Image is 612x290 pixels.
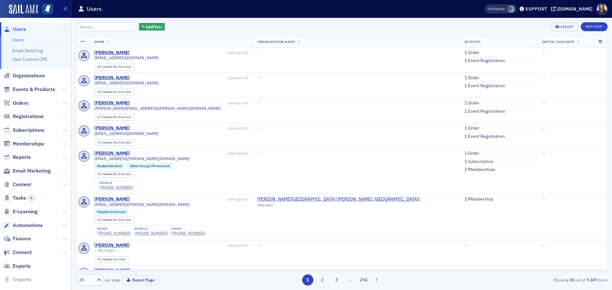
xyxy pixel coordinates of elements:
a: [PERSON_NAME][GEOGRAPHIC_DATA] ([PERSON_NAME], [GEOGRAPHIC_DATA]) [257,196,420,202]
span: Exports [13,263,31,270]
span: — [464,267,468,273]
a: Orders [4,100,28,107]
span: — No Email — [94,248,119,253]
a: [PHONE_NUMBER] [97,231,131,236]
span: Organizations [13,72,45,79]
div: [PHONE_NUMBER] [171,231,205,236]
div: mobile [99,181,133,185]
a: Content [4,181,31,188]
a: [PHONE_NUMBER] [135,231,168,236]
span: Content [13,181,31,188]
a: 1 Event Registration [464,83,505,89]
span: — [257,125,261,131]
span: [EMAIL_ADDRESS][DOMAIN_NAME] [94,131,159,136]
span: Other : [130,164,140,168]
a: Memberships [4,140,44,147]
div: Created Via: End User [94,139,135,146]
button: AddFilter [139,23,165,31]
a: View Homepage [38,4,53,15]
a: Exports [4,263,31,270]
span: Email Marketing [13,167,51,174]
div: Export [561,25,574,29]
a: 1 Order [464,151,479,156]
div: [DOMAIN_NAME] [557,6,593,12]
span: Automations [13,222,43,229]
span: Users [13,26,26,33]
a: Imports [4,276,32,283]
span: Profile [596,4,608,15]
div: [PERSON_NAME] [94,75,130,81]
div: End User [101,116,131,119]
span: — [257,150,261,156]
a: Automations [4,222,43,229]
span: Created Via : [101,115,119,119]
a: Registrations [4,113,44,120]
strong: 7,347 [585,277,598,283]
span: — [542,242,545,248]
span: Student : [97,164,110,168]
button: Export Page [123,275,158,285]
span: [EMAIL_ADDRESS][DOMAIN_NAME] [94,81,159,85]
div: Created Via: End User [94,114,135,121]
span: Registrations [13,113,44,120]
div: End User [101,218,131,222]
div: Showing out of items [435,277,608,283]
span: — [542,75,545,81]
span: Created Via : [101,65,119,69]
span: — [542,196,545,202]
label: per page [105,277,120,283]
a: Chapter:Southeast [97,210,126,214]
a: 1 Order [464,50,479,56]
a: 1 Subscription [464,159,493,165]
a: SailAMX [9,4,38,15]
div: Student: [94,163,125,169]
span: Created Via : [101,172,119,176]
span: Reports [13,154,31,161]
input: Search… [76,22,137,31]
strong: 25 [568,277,575,283]
span: Tasks [13,195,34,202]
a: 1 Order [464,100,479,106]
div: Staff [101,258,125,261]
span: Events & Products [13,86,55,93]
div: Chapter: [94,209,129,215]
a: Connect [4,249,32,256]
div: USR-4267155 [131,244,248,248]
div: ORG-2423 [257,203,420,209]
a: Subscriptions [4,127,44,134]
span: Initial Join Date [542,39,574,44]
a: [PERSON_NAME] [94,151,130,156]
a: New User [581,22,608,31]
span: Activity [464,39,481,44]
div: [PERSON_NAME] [94,268,130,273]
span: — [542,267,545,273]
a: 1 Event Registration [464,134,505,139]
span: E-Learning [13,208,38,215]
a: Events & Products [4,86,55,93]
span: [EMAIL_ADDRESS][DOMAIN_NAME] [94,55,159,60]
a: 2 Memberships [464,167,495,173]
div: USR-4267414 [131,152,248,156]
div: [PERSON_NAME] [94,100,130,106]
span: Viewing [488,7,505,11]
a: Users [4,26,26,33]
span: — [257,75,261,81]
a: [PERSON_NAME] [94,50,130,56]
div: home [171,227,205,231]
div: USR-4267718 [131,76,248,80]
span: [PERSON_NAME][EMAIL_ADDRESS][PERSON_NAME][DOMAIN_NAME] [94,106,221,111]
span: — [257,100,261,106]
span: Organization Name [257,39,295,44]
a: [PHONE_NUMBER] [99,185,133,190]
span: — [464,242,468,248]
a: E-Learning [4,208,38,215]
a: 1 Membership [464,196,493,202]
div: USR-4267510 [131,126,248,131]
a: [PERSON_NAME] [94,243,130,248]
button: 3 [331,274,342,286]
div: End User [101,90,131,94]
a: Email Marketing [4,167,51,174]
